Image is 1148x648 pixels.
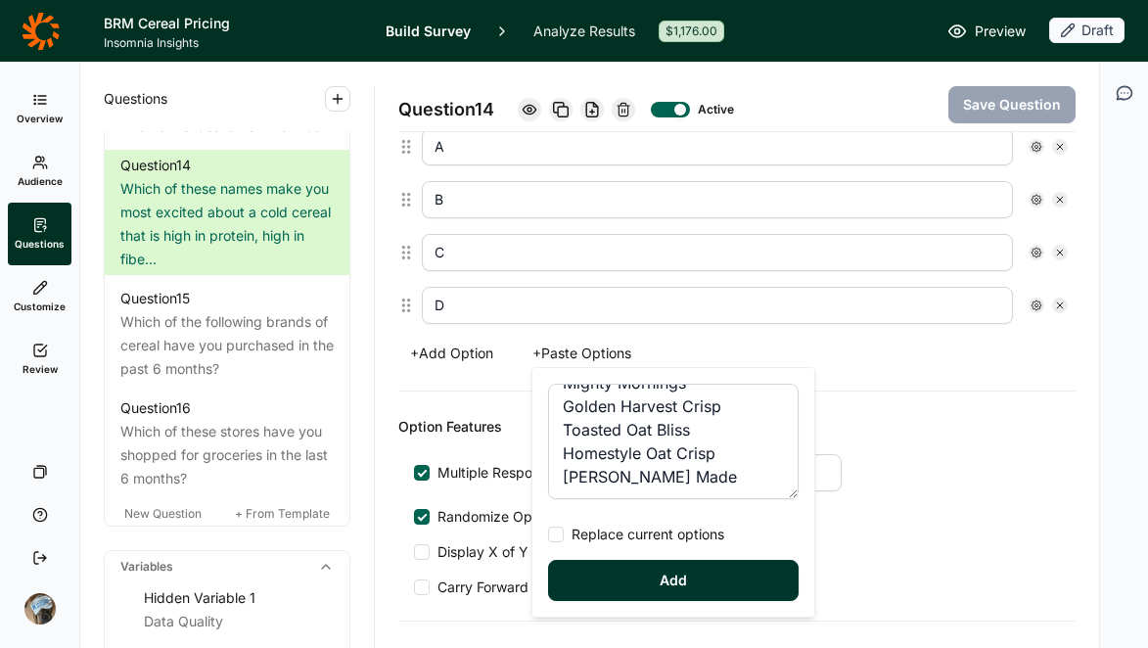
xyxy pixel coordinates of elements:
span: Multiple Response [437,463,555,483]
span: New Question [124,506,202,521]
span: Customize [14,300,66,313]
div: Remove [1052,192,1068,208]
div: Remove [1052,245,1068,260]
a: Audience [8,140,71,203]
div: Remove [1052,139,1068,155]
button: Draft [1049,18,1125,45]
a: Customize [8,265,71,328]
button: +Paste Options [521,340,643,367]
div: $1,176.00 [659,21,724,42]
div: Delete [612,98,635,121]
div: Which of these names make you most excited about a cold cereal that is high in protein, high in f... [120,177,334,271]
div: Question 15 [120,287,190,310]
img: ocn8z7iqvmiiaveqkfqd.png [24,593,56,625]
a: Preview [947,20,1026,43]
a: Review [8,328,71,391]
a: Question15Which of the following brands of cereal have you purchased in the past 6 months? [105,283,349,385]
div: Settings [1029,298,1044,313]
span: Carry Forward [437,578,528,597]
div: Data Quality [144,610,334,633]
a: Question16Which of these stores have you shopped for groceries in the last 6 months? [105,393,349,494]
div: Hidden Variable 1 [144,586,334,610]
h1: BRM Cereal Pricing [104,12,362,35]
span: Randomize Options [430,507,563,527]
div: Question 14 [120,154,191,177]
div: Settings [1029,192,1044,208]
span: Preview [975,20,1026,43]
span: Replace current options [564,525,724,544]
div: Variables [105,551,349,582]
span: Review [23,362,58,376]
textarea: Golden Oat Crunch Cluster & Crunch Harvest Blend Oat Bliss Protein Crunch Oatful Crunch Oatful En... [548,384,799,499]
span: Overview [17,112,63,125]
span: Insomnia Insights [104,35,362,51]
button: Add [548,560,799,601]
div: Question 16 [120,396,191,420]
a: Questions [8,203,71,265]
div: Option Features [398,415,1076,439]
div: Draft [1049,18,1125,43]
span: Display X of Y [437,542,528,562]
span: + From Template [235,506,330,521]
a: Question14Which of these names make you most excited about a cold cereal that is high in protein,... [105,150,349,275]
div: Settings [1029,245,1044,260]
span: Question 14 [398,96,494,123]
div: Which of the following brands of cereal have you purchased in the past 6 months? [120,310,334,381]
span: Questions [104,87,167,111]
div: Active [698,102,729,117]
div: Remove [1052,298,1068,313]
a: Overview [8,77,71,140]
span: Audience [18,174,63,188]
button: +Add Option [398,340,505,367]
div: Which of these stores have you shopped for groceries in the last 6 months? [120,420,334,490]
div: Settings [1029,139,1044,155]
button: Save Question [948,86,1076,123]
span: Questions [15,237,65,251]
